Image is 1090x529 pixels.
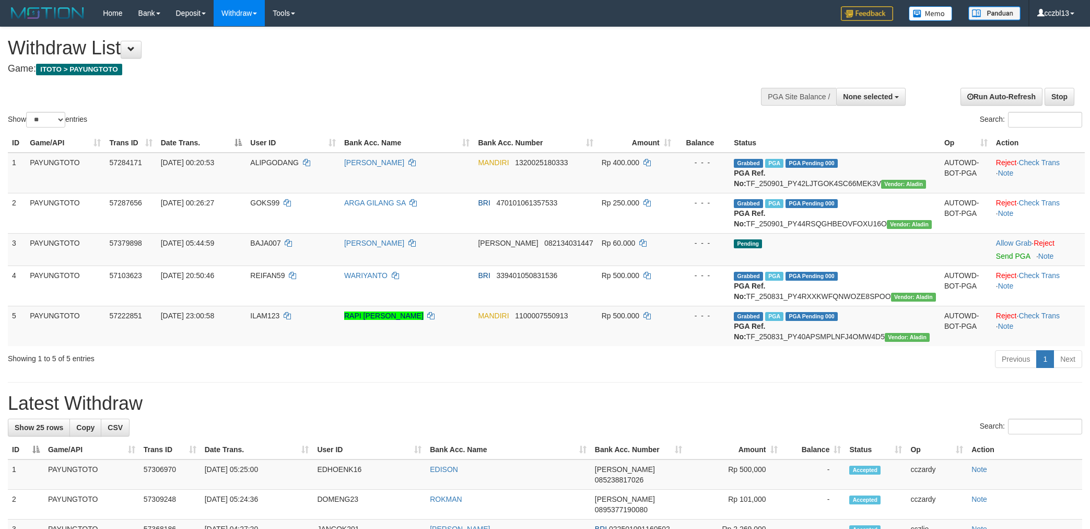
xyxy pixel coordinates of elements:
[679,157,726,168] div: - - -
[161,312,214,320] span: [DATE] 23:00:58
[515,158,568,167] span: Copy 1320025180333 to clipboard
[478,199,490,207] span: BRI
[602,312,639,320] span: Rp 500.000
[940,193,992,233] td: AUTOWD-BOT-PGA
[841,6,893,21] img: Feedback.jpg
[734,239,762,248] span: Pending
[8,193,26,233] td: 2
[734,159,763,168] span: Grabbed
[968,6,1021,20] img: panduan.png
[8,419,70,436] a: Show 25 rows
[940,133,992,153] th: Op: activate to sort column ascending
[734,272,763,281] span: Grabbed
[139,440,201,459] th: Trans ID: activate to sort column ascending
[730,306,940,346] td: TF_250831_PY40APSMPLNFJ4OMW4D5
[478,239,538,247] span: [PERSON_NAME]
[602,199,639,207] span: Rp 250.000
[765,312,783,321] span: Marked by cczlie
[992,306,1085,346] td: · ·
[730,153,940,193] td: TF_250901_PY42LJTGOK4SC66MEK3V
[845,440,906,459] th: Status: activate to sort column ascending
[765,272,783,281] span: Marked by cczsasa
[730,266,940,306] td: TF_250831_PY4RXXKWFQNWOZE8SPOO
[786,199,838,208] span: PGA Pending
[496,271,557,280] span: Copy 339401050831536 to clipboard
[996,252,1030,260] a: Send PGA
[996,199,1017,207] a: Reject
[544,239,593,247] span: Copy 082134031447 to clipboard
[478,158,509,167] span: MANDIRI
[8,349,447,364] div: Showing 1 to 5 of 5 entries
[734,199,763,208] span: Grabbed
[344,239,404,247] a: [PERSON_NAME]
[734,209,765,228] b: PGA Ref. No:
[686,459,782,490] td: Rp 500,000
[1053,350,1082,368] a: Next
[980,112,1082,128] label: Search:
[891,293,936,302] span: Vendor URL: https://payment4.1velocity.biz
[591,440,686,459] th: Bank Acc. Number: activate to sort column ascending
[996,239,1034,247] span: ·
[250,158,299,167] span: ALIPGODANG
[201,459,313,490] td: [DATE] 05:25:00
[157,133,247,153] th: Date Trans.: activate to sort column descending
[109,312,142,320] span: 57222851
[8,5,87,21] img: MOTION_logo.png
[602,158,639,167] span: Rp 400.000
[849,466,881,475] span: Accepted
[478,312,509,320] span: MANDIRI
[675,133,730,153] th: Balance
[8,233,26,266] td: 3
[996,239,1032,247] a: Allow Grab
[940,306,992,346] td: AUTOWD-BOT-PGA
[786,312,838,321] span: PGA Pending
[8,459,44,490] td: 1
[761,88,836,106] div: PGA Site Balance /
[8,266,26,306] td: 4
[992,133,1085,153] th: Action
[8,440,44,459] th: ID: activate to sort column descending
[849,496,881,504] span: Accepted
[44,490,139,520] td: PAYUNGTOTO
[992,193,1085,233] td: · ·
[8,306,26,346] td: 5
[992,233,1085,266] td: ·
[765,199,783,208] span: Marked by cczlie
[69,419,101,436] a: Copy
[139,459,201,490] td: 57306970
[595,495,655,503] span: [PERSON_NAME]
[26,133,105,153] th: Game/API: activate to sort column ascending
[246,133,340,153] th: User ID: activate to sort column ascending
[996,158,1017,167] a: Reject
[161,271,214,280] span: [DATE] 20:50:46
[1008,112,1082,128] input: Search:
[139,490,201,520] td: 57309248
[26,233,105,266] td: PAYUNGTOTO
[8,112,87,128] label: Show entries
[161,199,214,207] span: [DATE] 00:26:27
[1008,419,1082,434] input: Search:
[15,423,63,432] span: Show 25 rows
[906,490,967,520] td: cczardy
[26,193,105,233] td: PAYUNGTOTO
[998,322,1014,330] a: Note
[992,266,1085,306] td: · ·
[960,88,1042,106] a: Run Auto-Refresh
[843,93,893,101] span: None selected
[426,440,591,459] th: Bank Acc. Name: activate to sort column ascending
[887,220,932,229] span: Vendor URL: https://payment4.1velocity.biz
[679,238,726,248] div: - - -
[201,440,313,459] th: Date Trans.: activate to sort column ascending
[161,158,214,167] span: [DATE] 00:20:53
[996,271,1017,280] a: Reject
[940,266,992,306] td: AUTOWD-BOT-PGA
[313,440,426,459] th: User ID: activate to sort column ascending
[734,282,765,301] b: PGA Ref. No:
[105,133,156,153] th: Trans ID: activate to sort column ascending
[36,64,122,75] span: ITOTO > PAYUNGTOTO
[108,423,123,432] span: CSV
[496,199,557,207] span: Copy 470101061357533 to clipboard
[679,270,726,281] div: - - -
[998,209,1014,217] a: Note
[250,239,280,247] span: BAJA007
